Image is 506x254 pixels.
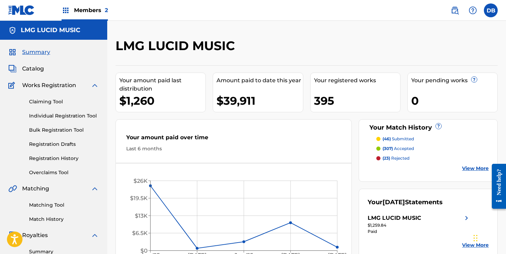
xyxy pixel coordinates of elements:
[217,76,303,85] div: Amount paid to date this year
[135,213,148,219] tspan: $13K
[368,214,421,222] div: LMG LUCID MUSIC
[411,93,497,109] div: 0
[8,48,17,56] img: Summary
[22,48,50,56] span: Summary
[91,231,99,239] img: expand
[473,228,478,248] div: Drag
[22,185,49,193] span: Matching
[383,136,391,141] span: (46)
[411,76,497,85] div: Your pending works
[368,214,470,235] a: LMG LUCID MUSICright chevron icon$1,259.84Paid
[217,93,303,109] div: $39,911
[8,81,17,90] img: Works Registration
[91,81,99,90] img: expand
[119,93,205,109] div: $1,260
[469,6,477,15] img: help
[116,38,238,54] h2: LMG LUCID MUSIC
[8,65,17,73] img: Catalog
[368,198,443,207] div: Your Statements
[376,145,489,152] a: (307) accepted
[8,185,17,193] img: Matching
[8,231,17,239] img: Royalties
[29,201,99,209] a: Matching Tool
[383,146,393,151] span: (307)
[91,185,99,193] img: expand
[8,65,44,73] a: CatalogCatalog
[21,26,80,34] h5: LMG LUCID MUSIC
[22,81,76,90] span: Works Registration
[376,136,489,142] a: (46) submitted
[462,214,471,222] img: right chevron icon
[448,3,462,17] a: Public Search
[140,247,148,254] tspan: $0
[29,155,99,162] a: Registration History
[383,145,414,152] p: accepted
[130,195,148,201] tspan: $19.5K
[119,76,205,93] div: Your amount paid last distribution
[451,6,459,15] img: search
[134,178,148,184] tspan: $26K
[22,65,44,73] span: Catalog
[126,133,341,145] div: Your amount paid over time
[368,123,489,132] div: Your Match History
[105,7,108,13] span: 2
[132,230,148,236] tspan: $6.5K
[484,3,498,17] div: User Menu
[383,156,390,161] span: (23)
[29,169,99,176] a: Overclaims Tool
[368,222,470,228] div: $1,259.84
[29,98,99,105] a: Claiming Tool
[29,141,99,148] a: Registration Drafts
[383,198,405,206] span: [DATE]
[383,136,414,142] p: submitted
[376,155,489,161] a: (23) rejected
[436,123,441,129] span: ?
[22,231,48,239] span: Royalties
[462,165,489,172] a: View More
[383,155,410,161] p: rejected
[314,76,400,85] div: Your registered works
[471,77,477,82] span: ?
[126,145,341,152] div: Last 6 months
[314,93,400,109] div: 395
[62,6,70,15] img: Top Rightsholders
[29,112,99,120] a: Individual Registration Tool
[466,3,480,17] div: Help
[471,221,506,254] iframe: Chat Widget
[74,6,108,14] span: Members
[8,26,17,35] img: Accounts
[8,48,50,56] a: SummarySummary
[29,216,99,223] a: Match History
[29,126,99,134] a: Bulk Registration Tool
[368,228,470,235] div: Paid
[8,5,35,15] img: MLC Logo
[462,242,489,249] a: View More
[487,159,506,214] iframe: Resource Center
